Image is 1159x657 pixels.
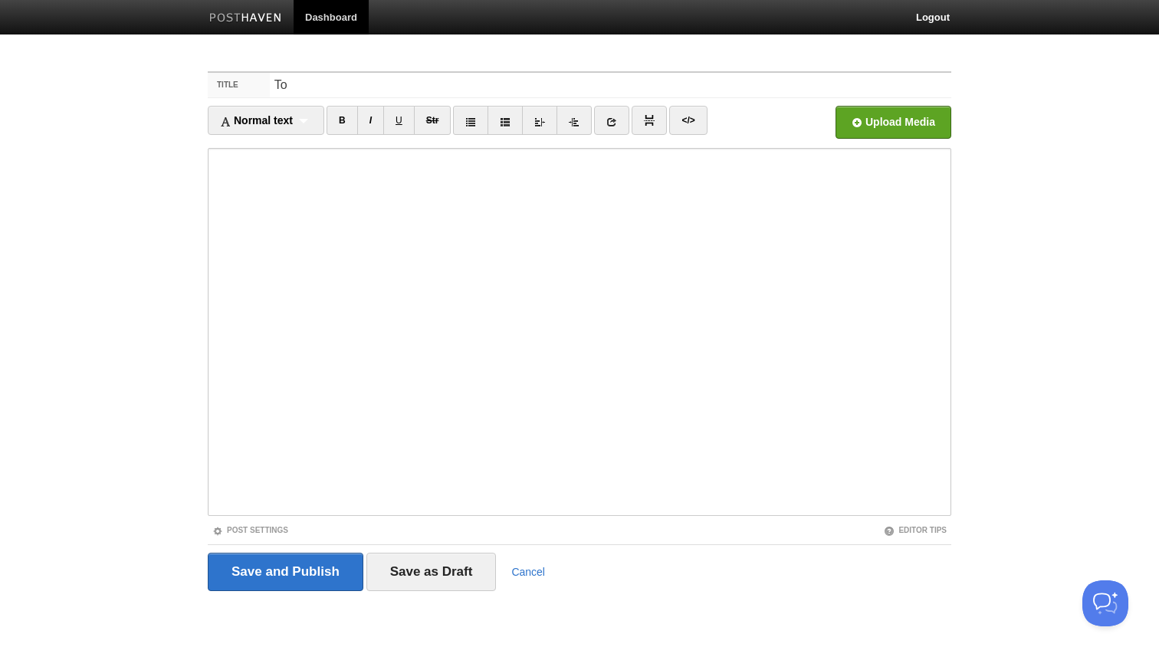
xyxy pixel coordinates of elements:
[366,553,497,591] input: Save as Draft
[357,106,384,135] a: I
[212,526,288,534] a: Post Settings
[327,106,358,135] a: B
[426,115,439,126] del: Str
[644,115,655,126] img: pagebreak-icon.png
[414,106,451,135] a: Str
[511,566,545,578] a: Cancel
[669,106,707,135] a: </>
[383,106,415,135] a: U
[220,114,293,126] span: Normal text
[884,526,947,534] a: Editor Tips
[208,553,363,591] input: Save and Publish
[208,73,270,97] label: Title
[1082,580,1128,626] iframe: Help Scout Beacon - Open
[209,13,282,25] img: Posthaven-bar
